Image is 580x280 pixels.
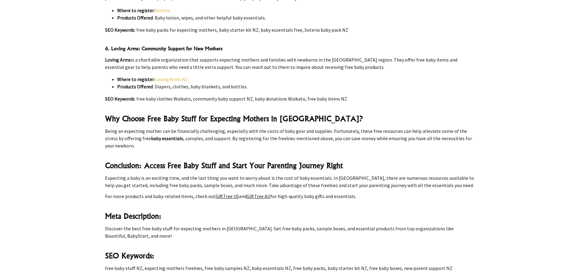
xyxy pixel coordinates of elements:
[155,76,188,82] a: Loving Arms NZ
[117,15,153,21] strong: Products Offered
[105,193,475,200] p: For more products and baby-related items, check out and for high-quality baby gifts and essentials.
[216,193,239,199] a: GiftTree US
[105,174,475,189] p: Expecting a baby is an exciting time, and the last thing you want to worry about is the cost of b...
[117,76,154,82] strong: Where to register
[117,7,154,13] strong: Where to register
[105,95,475,102] p: : free baby clothes Waikato, community baby support NZ, baby donations Waikato, free baby items NZ
[151,135,183,141] strong: baby essentials
[105,57,131,63] strong: Loving Arms
[117,76,475,83] li: :
[105,161,343,170] strong: Conclusion: Access Free Baby Stuff and Start Your Parenting Journey Right
[105,127,475,149] p: Being an expecting mother can be financially challenging, especially with the costs of baby gear ...
[117,83,153,90] strong: Products Offered
[117,14,475,21] li: : Baby lotion, wipes, and other helpful baby essentials.
[105,56,475,71] p: is a charitable organization that supports expecting mothers and families with newborns in the [G...
[105,114,363,123] strong: Why Choose Free Baby Stuff for Expecting Mothers in [GEOGRAPHIC_DATA]?
[105,27,135,33] strong: SEO Keywords
[105,45,223,51] strong: 6. Loving Arms: Community Support for New Mothers
[105,225,475,239] p: Discover the best free baby stuff for expecting mothers in [GEOGRAPHIC_DATA]. Get free baby packs...
[105,251,154,260] strong: SEO Keywords:
[117,83,475,90] li: : Diapers, clothes, baby blankets, and bottles.
[105,211,161,221] strong: Meta Description:
[105,26,475,34] p: : free baby packs for expecting mothers, baby starter kit NZ, baby essentials free, Soteria baby ...
[105,264,475,272] p: free baby stuff NZ, expecting mothers freebies, free baby samples NZ, baby essentials NZ, free ba...
[155,7,170,13] a: Soteria
[117,7,475,14] li: :
[105,96,135,102] strong: SEO Keywords
[247,193,270,199] a: GiftTree AU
